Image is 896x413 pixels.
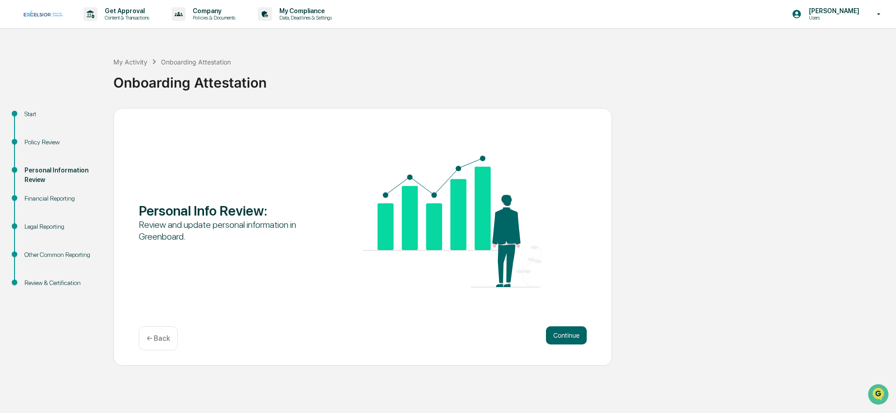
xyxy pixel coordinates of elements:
a: 🔎Data Lookup [5,128,61,144]
p: Company [185,7,240,15]
p: Get Approval [97,7,154,15]
p: Content & Transactions [97,15,154,21]
p: Users [802,15,864,21]
img: 1746055101610-c473b297-6a78-478c-a979-82029cc54cd1 [9,69,25,86]
a: 🗄️Attestations [62,111,116,127]
div: 🔎 [9,133,16,140]
p: ← Back [146,334,170,343]
div: We're available if you need us! [31,79,115,86]
div: My Activity [113,58,147,66]
p: Policies & Documents [185,15,240,21]
div: Start [24,109,99,119]
button: Start new chat [154,72,165,83]
div: 🖐️ [9,115,16,123]
a: 🖐️Preclearance [5,111,62,127]
img: Personal Info Review [363,156,542,287]
p: Data, Deadlines & Settings [272,15,336,21]
p: How can we help? [9,19,165,34]
div: Personal Information Review [24,166,99,185]
div: Legal Reporting [24,222,99,231]
p: My Compliance [272,7,336,15]
span: Preclearance [18,114,58,123]
div: Onboarding Attestation [113,67,891,91]
div: Review and update personal information in Greenboard. [139,219,318,242]
span: Attestations [75,114,112,123]
div: Onboarding Attestation [161,58,231,66]
div: Personal Info Review : [139,202,318,219]
button: Continue [546,326,587,344]
a: Powered byPylon [64,153,110,161]
div: Review & Certification [24,278,99,288]
input: Clear [24,41,150,51]
p: [PERSON_NAME] [802,7,864,15]
div: Financial Reporting [24,194,99,203]
div: Other Common Reporting [24,250,99,260]
img: logo [22,10,65,18]
div: Start new chat [31,69,149,79]
div: Policy Review [24,138,99,147]
span: Data Lookup [18,132,57,141]
span: Pylon [90,154,110,161]
iframe: Open customer support [867,383,891,408]
div: 🗄️ [66,115,73,123]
